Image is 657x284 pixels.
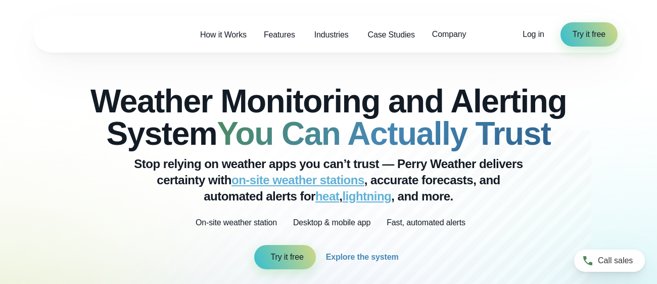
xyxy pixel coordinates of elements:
span: How it Works [200,29,247,41]
p: Stop relying on weather apps you can’t trust — Perry Weather delivers certainty with , accurate f... [126,156,531,205]
a: How it Works [192,24,255,45]
span: Log in [523,30,544,38]
span: Features [264,29,295,41]
a: Log in [523,28,544,40]
strong: You Can Actually Trust [217,115,550,152]
a: Case Studies [359,24,424,45]
a: Try it free [560,22,618,47]
a: lightning [342,189,391,203]
a: Call sales [574,250,645,272]
span: Call sales [598,255,633,267]
a: Try it free [254,245,315,269]
span: Company [432,28,466,40]
p: On-site weather station [196,217,277,229]
span: Industries [314,29,349,41]
p: Desktop & mobile app [293,217,370,229]
a: Explore the system [326,245,403,269]
p: Fast, automated alerts [387,217,465,229]
h2: Weather Monitoring and Alerting System [84,85,573,150]
span: Try it free [270,251,303,263]
span: Case Studies [368,29,415,41]
a: on-site weather stations [231,173,364,187]
a: heat [315,189,339,203]
span: Try it free [573,28,605,40]
span: Explore the system [326,251,399,263]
